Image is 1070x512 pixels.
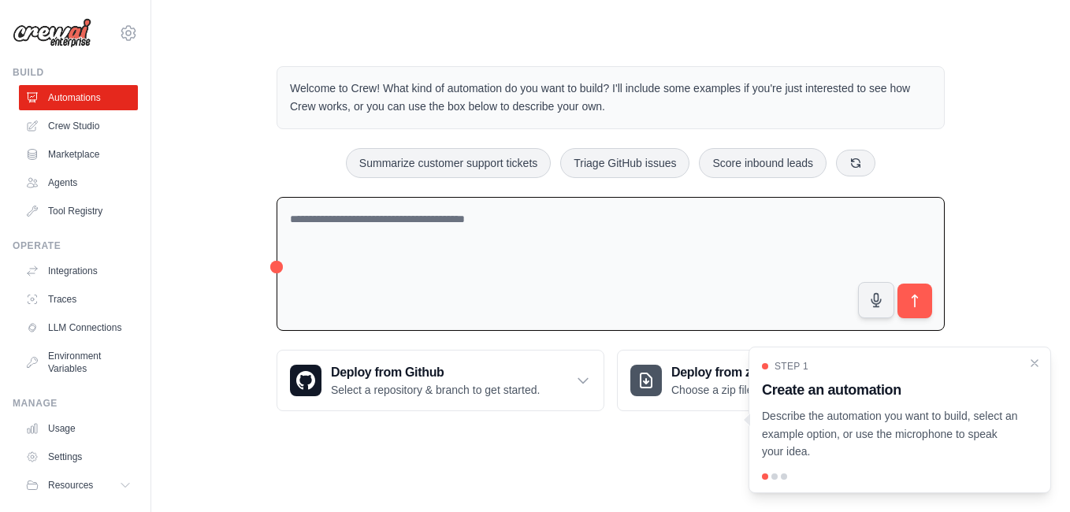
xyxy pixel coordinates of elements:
[19,416,138,441] a: Usage
[775,360,808,373] span: Step 1
[19,170,138,195] a: Agents
[671,363,804,382] h3: Deploy from zip file
[48,479,93,492] span: Resources
[13,239,138,252] div: Operate
[19,444,138,469] a: Settings
[560,148,689,178] button: Triage GitHub issues
[19,287,138,312] a: Traces
[699,148,827,178] button: Score inbound leads
[331,382,540,398] p: Select a repository & branch to get started.
[19,473,138,498] button: Resources
[671,382,804,398] p: Choose a zip file to upload.
[331,363,540,382] h3: Deploy from Github
[762,407,1019,461] p: Describe the automation you want to build, select an example option, or use the microphone to spe...
[19,258,138,284] a: Integrations
[290,80,931,116] p: Welcome to Crew! What kind of automation do you want to build? I'll include some examples if you'...
[19,198,138,224] a: Tool Registry
[19,142,138,167] a: Marketplace
[19,343,138,381] a: Environment Variables
[19,315,138,340] a: LLM Connections
[762,379,1019,401] h3: Create an automation
[19,85,138,110] a: Automations
[13,66,138,79] div: Build
[13,397,138,410] div: Manage
[19,113,138,139] a: Crew Studio
[346,148,551,178] button: Summarize customer support tickets
[13,18,91,48] img: Logo
[1028,357,1041,369] button: Close walkthrough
